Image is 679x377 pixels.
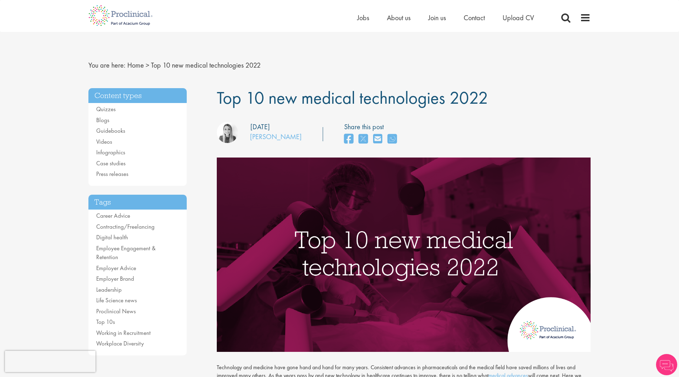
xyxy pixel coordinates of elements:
a: share on facebook [344,132,353,147]
span: > [146,61,149,70]
a: Leadership [96,286,122,293]
a: Employer Advice [96,264,136,272]
a: Press releases [96,170,128,178]
a: Quizzes [96,105,116,113]
img: Hannah Burke [217,122,238,143]
a: Employer Brand [96,275,134,282]
a: Upload CV [503,13,534,22]
a: Jobs [357,13,369,22]
a: share on whats app [388,132,397,147]
a: Guidebooks [96,127,125,135]
span: Top 10 new medical technologies 2022 [217,86,488,109]
a: Videos [96,138,112,145]
img: Chatbot [656,354,677,375]
h3: Tags [88,195,187,210]
a: share on email [373,132,382,147]
a: Blogs [96,116,109,124]
a: Case studies [96,159,126,167]
a: Career Advice [96,212,130,219]
a: Top 10s [96,318,115,326]
label: Share this post [344,122,400,132]
a: Digital health [96,233,128,241]
a: Join us [428,13,446,22]
a: Contact [464,13,485,22]
a: [PERSON_NAME] [250,132,302,141]
a: About us [387,13,411,22]
a: Employee Engagement & Retention [96,244,156,261]
a: breadcrumb link [127,61,144,70]
a: Proclinical News [96,307,136,315]
a: Working in Recruitment [96,329,151,337]
a: Life Science news [96,296,137,304]
a: Infographics [96,148,125,156]
h3: Content types [88,88,187,103]
a: share on twitter [359,132,368,147]
span: You are here: [88,61,126,70]
iframe: reCAPTCHA [5,351,95,372]
a: Workplace Diversity [96,339,144,347]
div: [DATE] [250,122,270,132]
a: Contracting/Freelancing [96,223,155,230]
span: Top 10 new medical technologies 2022 [151,61,261,70]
